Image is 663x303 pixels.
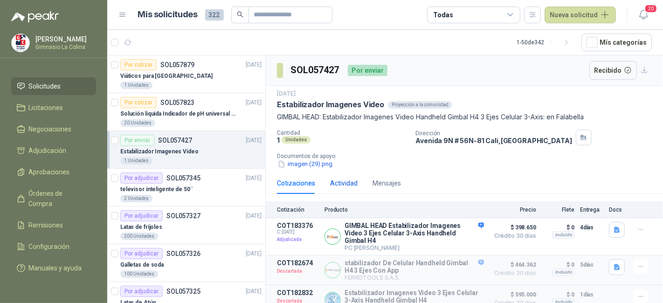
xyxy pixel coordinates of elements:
span: Solicitudes [29,81,61,91]
div: 1 Unidades [120,82,152,89]
p: Cantidad [277,130,408,136]
p: televisor inteligente de 50¨ [120,185,193,194]
div: Por adjudicar [120,248,163,259]
a: Adjudicación [11,142,96,159]
div: 1 Unidades [120,157,152,165]
a: Por adjudicarSOL057345[DATE] televisor inteligente de 50¨2 Unidades [107,169,265,207]
span: Órdenes de Compra [29,188,87,209]
p: SOL057325 [166,288,200,295]
p: Viáticos para [GEOGRAPHIC_DATA] [120,72,213,81]
p: Galletas de soda [120,261,164,269]
div: Por enviar [348,65,387,76]
button: Nueva solicitud [545,7,616,23]
p: Latas de frijoles [120,223,162,232]
div: Mensajes [373,178,401,188]
span: 20 [644,4,657,13]
span: Adjudicación [29,145,67,156]
p: Descartada [277,267,319,276]
button: Mís categorías [581,34,652,51]
div: 1 - 50 de 342 [517,35,574,50]
p: COT183376 [277,222,319,229]
p: SOL057326 [166,250,200,257]
p: Flete [542,207,574,213]
p: SOL057823 [160,99,194,106]
p: Gimnasio La Colina [35,44,94,50]
a: Remisiones [11,216,96,234]
a: Por adjudicarSOL057326[DATE] Galletas de soda100 Unidades [107,244,265,282]
div: Por adjudicar [120,210,163,221]
p: SOL057427 [158,137,192,144]
p: [PERSON_NAME] [35,36,94,42]
p: GIMBAL HEAD: Estabilizador Imagenes Video Handheld Gimbal H4 3 Ejes Celular 3-Axis: en Falabella [277,112,652,122]
div: Por cotizar [120,59,157,70]
a: Licitaciones [11,99,96,117]
div: Por adjudicar [120,172,163,184]
img: Logo peakr [11,11,59,22]
p: [DATE] [246,212,262,220]
span: Crédito 30 días [490,270,536,276]
p: 1 días [580,289,603,300]
p: 4 días [580,222,603,233]
p: 5 días [580,259,603,270]
a: Por enviarSOL057427[DATE] Estabilizador Imagenes Video1 Unidades [107,131,265,169]
p: [DATE] [246,174,262,183]
div: 200 Unidades [120,233,158,240]
span: C: [DATE] [277,229,319,235]
p: $ 0 [542,222,574,233]
p: SOL057879 [160,62,194,68]
p: $ 0 [542,289,574,300]
p: [DATE] [246,287,262,296]
a: Por cotizarSOL057879[DATE] Viáticos para [GEOGRAPHIC_DATA]1 Unidades [107,55,265,93]
span: Remisiones [29,220,63,230]
div: Todas [433,10,453,20]
a: Aprobaciones [11,163,96,181]
p: $ 0 [542,259,574,270]
div: Incluido [552,231,574,239]
a: Manuales y ayuda [11,259,96,277]
p: [DATE] [246,98,262,107]
p: [DATE] [246,136,262,145]
p: [DATE] [277,90,296,98]
a: Por adjudicarSOL057327[DATE] Latas de frijoles200 Unidades [107,207,265,244]
div: 20 Unidades [120,119,155,127]
p: [DATE] [246,61,262,69]
p: 1 [277,136,280,144]
a: Solicitudes [11,77,96,95]
span: $ 398.650 [490,222,536,233]
p: Entrega [580,207,603,213]
p: Estabilizador Imagenes Video [120,147,199,156]
p: Precio [490,207,536,213]
span: Licitaciones [29,103,63,113]
p: Estabilizador Imagenes Video [277,100,384,110]
button: Recibido [589,61,637,80]
div: Proyección a la comunidad [388,101,452,109]
a: Por cotizarSOL057823[DATE] Solución liquida Indicador de pH universal de 500ml o 20 de 25ml (no t... [107,93,265,131]
div: Cotizaciones [277,178,315,188]
p: Solución liquida Indicador de pH universal de 500ml o 20 de 25ml (no tiras de papel) [120,110,236,118]
a: Configuración [11,238,96,255]
img: Company Logo [12,34,29,52]
p: [DATE] [246,249,262,258]
div: Incluido [552,269,574,276]
p: SOL057345 [166,175,200,181]
span: Manuales y ayuda [29,263,82,273]
img: Company Logo [325,262,340,278]
span: Crédito 30 días [490,233,536,239]
p: COT182674 [277,259,319,267]
span: $ 464.362 [490,259,536,270]
p: Dirección [415,130,572,137]
p: SOL057327 [166,213,200,219]
p: PC [PERSON_NAME] [345,244,484,251]
div: 100 Unidades [120,270,158,278]
a: Órdenes de Compra [11,185,96,213]
span: 322 [205,9,224,21]
p: Documentos de apoyo [277,153,659,159]
h1: Mis solicitudes [138,8,198,21]
button: 20 [635,7,652,23]
img: Company Logo [325,229,340,244]
span: search [237,11,243,18]
p: Producto [325,207,484,213]
h3: SOL057427 [290,63,340,77]
div: Por cotizar [120,97,157,108]
span: Aprobaciones [29,167,70,177]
